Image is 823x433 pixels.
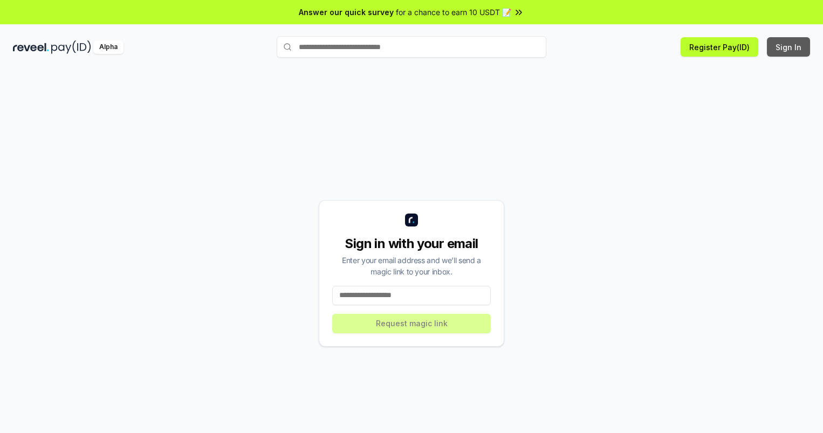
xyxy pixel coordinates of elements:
[332,235,491,252] div: Sign in with your email
[767,37,810,57] button: Sign In
[681,37,758,57] button: Register Pay(ID)
[51,40,91,54] img: pay_id
[93,40,124,54] div: Alpha
[396,6,511,18] span: for a chance to earn 10 USDT 📝
[332,255,491,277] div: Enter your email address and we’ll send a magic link to your inbox.
[299,6,394,18] span: Answer our quick survey
[13,40,49,54] img: reveel_dark
[405,214,418,226] img: logo_small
